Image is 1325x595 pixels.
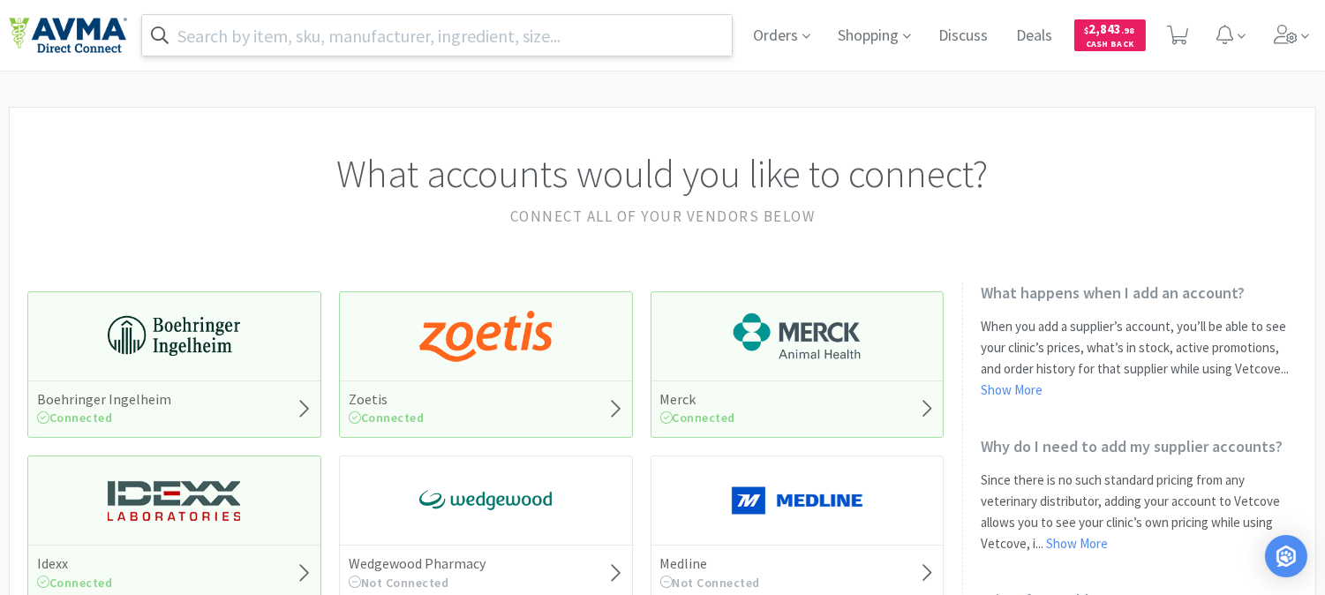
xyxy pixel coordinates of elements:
[981,282,1298,303] h2: What happens when I add an account?
[37,390,171,409] h5: Boehringer Ingelheim
[1122,25,1135,36] span: . 98
[981,381,1043,398] a: Show More
[932,28,996,44] a: Discuss
[349,575,449,591] span: Not Connected
[108,474,240,527] img: 13250b0087d44d67bb1668360c5632f9_13.png
[142,15,732,56] input: Search by item, sku, manufacturer, ingredient, size...
[660,410,736,426] span: Connected
[1085,20,1135,37] span: 2,843
[27,205,1298,229] h2: Connect all of your vendors below
[1074,11,1146,59] a: $2,843.98Cash Back
[108,310,240,363] img: 730db3968b864e76bcafd0174db25112_22.png
[37,554,113,573] h5: Idexx
[419,310,552,363] img: a673e5ab4e5e497494167fe422e9a3ab.png
[349,390,425,409] h5: Zoetis
[37,575,113,591] span: Connected
[27,143,1298,205] h1: What accounts would you like to connect?
[37,410,113,426] span: Connected
[981,436,1298,456] h2: Why do I need to add my supplier accounts?
[1010,28,1060,44] a: Deals
[981,316,1298,401] p: When you add a supplier’s account, you’ll be able to see your clinic’s prices, what’s in stock, a...
[660,575,761,591] span: Not Connected
[349,410,425,426] span: Connected
[731,310,863,363] img: 6d7abf38e3b8462597f4a2f88dede81e_176.png
[1265,535,1307,577] div: Open Intercom Messenger
[9,17,127,54] img: e4e33dab9f054f5782a47901c742baa9_102.png
[660,554,761,573] h5: Medline
[419,474,552,527] img: e40baf8987b14801afb1611fffac9ca4_8.png
[349,554,486,573] h5: Wedgewood Pharmacy
[1085,40,1135,51] span: Cash Back
[1085,25,1089,36] span: $
[1046,535,1108,552] a: Show More
[660,390,736,409] h5: Merck
[731,474,863,527] img: a646391c64b94eb2892348a965bf03f3_134.png
[981,470,1298,554] p: Since there is no such standard pricing from any veterinary distributor, adding your account to V...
